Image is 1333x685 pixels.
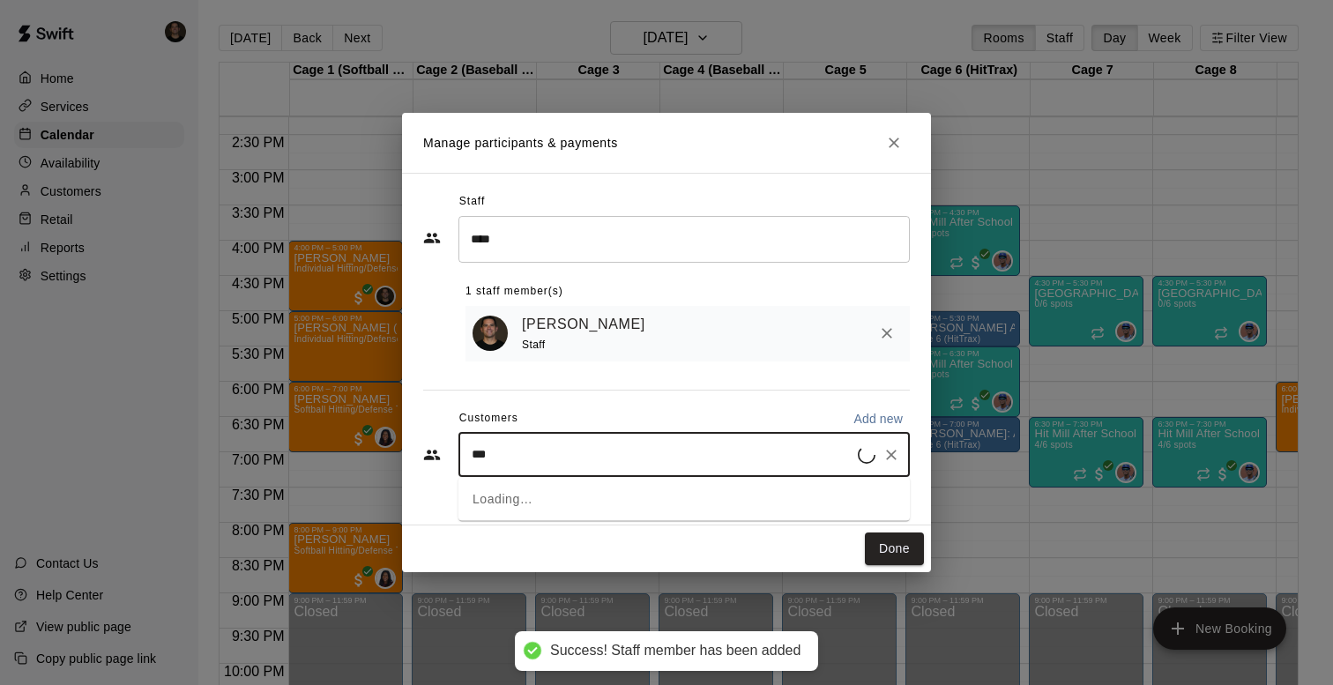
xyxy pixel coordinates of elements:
p: Manage participants & payments [423,134,618,153]
button: Close [878,127,910,159]
img: Kyle Harris [473,316,508,351]
button: Done [865,532,924,565]
button: Add new [846,405,910,433]
svg: Staff [423,229,441,247]
span: 1 staff member(s) [465,278,563,306]
div: Loading… [458,478,910,521]
a: [PERSON_NAME] [522,313,645,336]
div: Start typing to search customers... [458,433,910,477]
svg: Customers [423,446,441,464]
span: Customers [459,405,518,433]
div: Search staff [458,216,910,263]
div: Success! Staff member has been added [550,642,801,660]
span: Staff [522,339,545,351]
button: Remove [871,317,903,349]
button: Clear [879,443,904,467]
span: Staff [459,188,485,216]
p: Add new [853,410,903,428]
